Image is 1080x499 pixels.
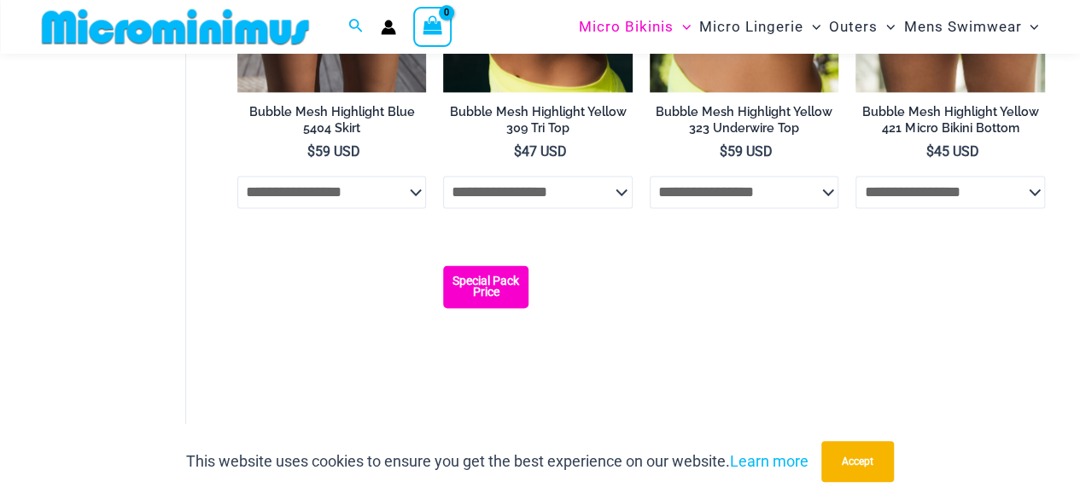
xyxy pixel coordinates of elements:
[803,5,820,49] span: Menu Toggle
[926,143,934,160] span: $
[855,104,1045,142] a: Bubble Mesh Highlight Yellow 421 Micro Bikini Bottom
[926,143,979,160] bdi: 45 USD
[903,5,1021,49] span: Mens Swimwear
[443,104,633,136] h2: Bubble Mesh Highlight Yellow 309 Tri Top
[1021,5,1038,49] span: Menu Toggle
[307,143,360,160] bdi: 59 USD
[514,143,522,160] span: $
[878,5,895,49] span: Menu Toggle
[695,5,825,49] a: Micro LingerieMenu ToggleMenu Toggle
[35,8,316,46] img: MM SHOP LOGO FLAT
[237,104,427,136] h2: Bubble Mesh Highlight Blue 5404 Skirt
[413,7,452,46] a: View Shopping Cart, empty
[43,57,196,398] iframe: TrustedSite Certified
[730,452,809,470] a: Learn more
[829,5,878,49] span: Outers
[650,104,839,142] a: Bubble Mesh Highlight Yellow 323 Underwire Top
[307,143,315,160] span: $
[720,143,727,160] span: $
[899,5,1042,49] a: Mens SwimwearMenu ToggleMenu Toggle
[575,5,695,49] a: Micro BikinisMenu ToggleMenu Toggle
[720,143,773,160] bdi: 59 USD
[674,5,691,49] span: Menu Toggle
[381,20,396,35] a: Account icon link
[348,16,364,38] a: Search icon link
[572,3,1046,51] nav: Site Navigation
[443,276,528,298] b: Special Pack Price
[699,5,803,49] span: Micro Lingerie
[579,5,674,49] span: Micro Bikinis
[237,104,427,142] a: Bubble Mesh Highlight Blue 5404 Skirt
[186,449,809,474] p: This website uses cookies to ensure you get the best experience on our website.
[650,104,839,136] h2: Bubble Mesh Highlight Yellow 323 Underwire Top
[825,5,899,49] a: OutersMenu ToggleMenu Toggle
[855,104,1045,136] h2: Bubble Mesh Highlight Yellow 421 Micro Bikini Bottom
[443,104,633,142] a: Bubble Mesh Highlight Yellow 309 Tri Top
[821,441,894,482] button: Accept
[514,143,567,160] bdi: 47 USD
